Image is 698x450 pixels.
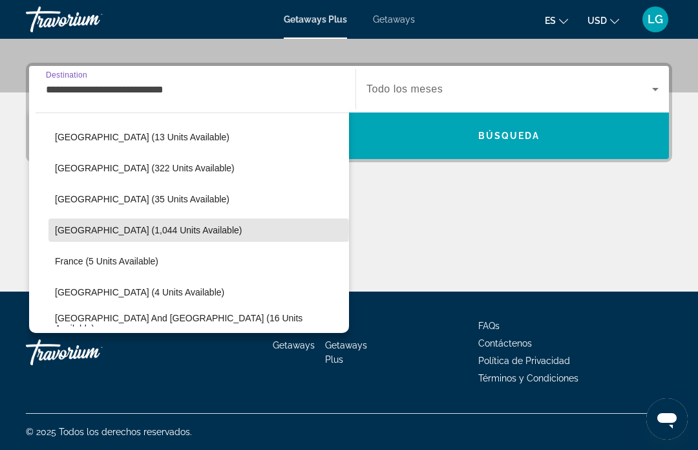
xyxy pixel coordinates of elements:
button: Select destination: Denmark (35 units available) [48,187,349,211]
span: [GEOGRAPHIC_DATA] (1,044 units available) [55,225,242,235]
span: [GEOGRAPHIC_DATA] (322 units available) [55,163,235,173]
a: Travorium [26,3,155,36]
button: Select destination: Germany (4 units available) [48,281,349,304]
a: Getaways Plus [284,14,347,25]
a: Getaways [273,340,315,350]
a: Contáctenos [478,338,532,348]
span: [GEOGRAPHIC_DATA] (35 units available) [55,194,229,204]
span: Todo los meses [366,83,443,94]
button: Select destination: Austria (322 units available) [48,156,349,180]
span: Búsqueda [478,131,540,141]
button: Select destination: Andorra (13 units available) [48,125,349,149]
span: Destination [46,70,87,79]
button: Change currency [587,11,619,30]
span: [GEOGRAPHIC_DATA] (13 units available) [55,132,229,142]
button: Select destination: France (5 units available) [48,250,349,273]
span: [GEOGRAPHIC_DATA] and [GEOGRAPHIC_DATA] (16 units available) [55,313,343,334]
button: User Menu [639,6,672,33]
span: France (5 units available) [55,256,158,266]
a: Go Home [26,333,155,372]
button: Change language [545,11,568,30]
span: [GEOGRAPHIC_DATA] (4 units available) [55,287,224,297]
a: Getaways [373,14,415,25]
input: Select destination [46,82,339,98]
a: FAQs [478,321,500,331]
span: © 2025 Todos los derechos reservados. [26,427,192,437]
span: LG [648,13,663,26]
button: Select destination: Finland (1,044 units available) [48,219,349,242]
div: Search widget [29,66,669,159]
div: Destination options [29,106,349,333]
iframe: Schaltfläche zum Öffnen des Messaging-Fensters [646,398,688,440]
a: Términos y Condiciones [478,373,578,383]
span: USD [587,16,607,26]
a: Getaways Plus [325,340,367,365]
button: Select destination: Greece and Cyprus (16 units available) [48,312,349,335]
a: Política de Privacidad [478,356,570,366]
span: es [545,16,556,26]
button: Search [349,112,669,159]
